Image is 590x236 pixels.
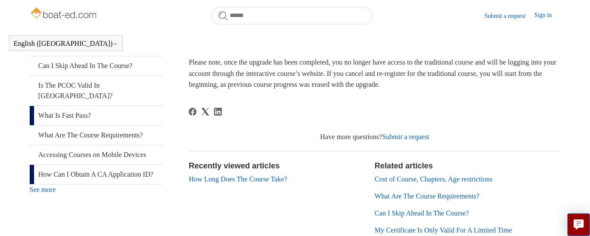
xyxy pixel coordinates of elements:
[214,108,222,116] a: LinkedIn
[201,108,209,116] a: X Corp
[534,10,560,21] a: Sign in
[30,56,162,75] a: Can I Skip Ahead In The Course?
[30,126,162,145] a: What Are The Course Requirements?
[30,5,99,23] img: Boat-Ed Help Center home page
[30,106,162,125] a: What Is Fast Pass?
[189,175,287,183] a: How Long Does The Course Take?
[382,133,429,140] a: Submit a request
[189,160,366,172] h2: Recently viewed articles
[189,108,197,116] a: Facebook
[30,145,162,164] a: Accessing Courses on Mobile Devices
[212,7,372,24] input: Search
[375,160,561,172] h2: Related articles
[375,192,480,200] a: What Are The Course Requirements?
[214,108,222,116] svg: Share this page on LinkedIn
[375,209,469,217] a: Can I Skip Ahead In The Course?
[375,226,512,234] a: My Certificate Is Only Valid For A Limited Time
[567,213,590,236] button: Live chat
[189,108,197,116] svg: Share this page on Facebook
[189,132,560,142] div: Have more questions?
[375,175,493,183] a: Cost of Course, Chapters, Age restrictions
[484,11,534,21] a: Submit a request
[189,58,556,88] span: Please note, once the upgrade has been completed, you no longer have access to the traditional co...
[14,40,118,48] button: English ([GEOGRAPHIC_DATA])
[30,186,56,193] a: See more
[201,108,209,116] svg: Share this page on X Corp
[30,165,162,184] a: How Can I Obtain A CA Application ID?
[30,76,162,106] a: Is The PCOC Valid In [GEOGRAPHIC_DATA]?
